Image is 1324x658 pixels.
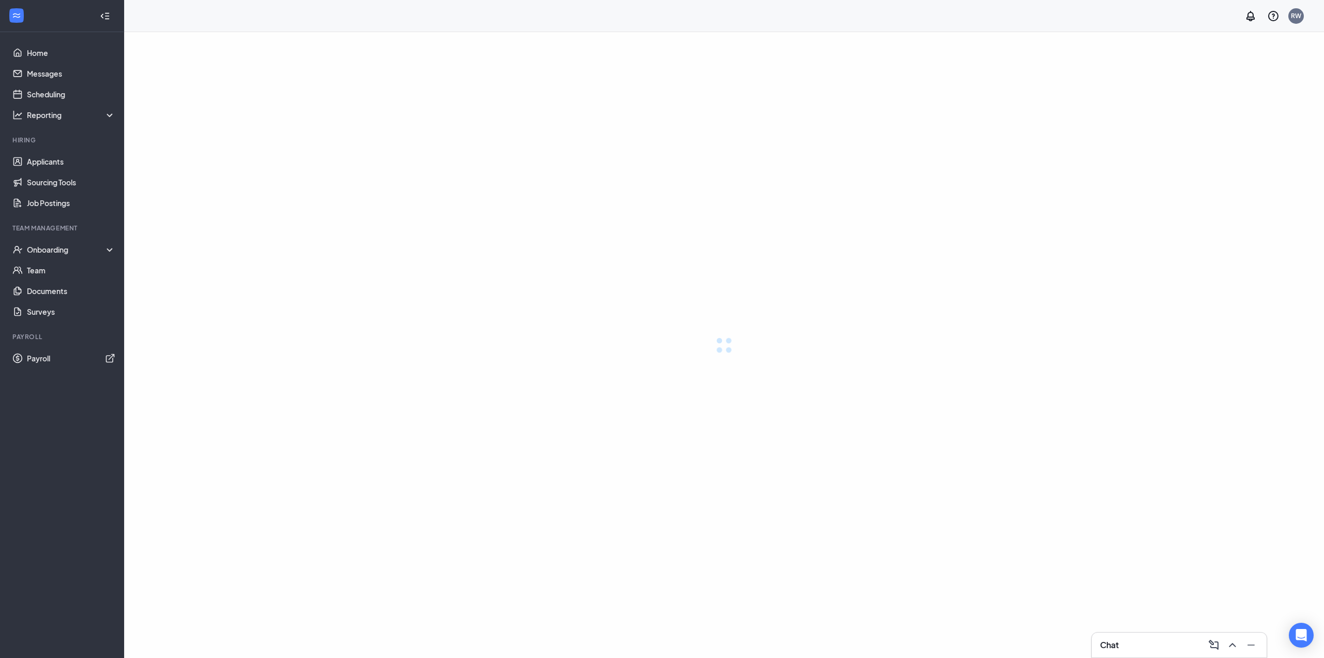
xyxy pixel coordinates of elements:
[1223,637,1240,653] button: ChevronUp
[27,110,116,120] div: Reporting
[11,10,22,21] svg: WorkstreamLogo
[1244,10,1257,22] svg: Notifications
[1208,639,1220,651] svg: ComposeMessage
[100,11,110,21] svg: Collapse
[27,244,116,255] div: Onboarding
[12,110,23,120] svg: Analysis
[1242,637,1258,653] button: Minimize
[1100,639,1119,651] h3: Chat
[12,224,113,232] div: Team Management
[27,301,115,322] a: Surveys
[1245,639,1257,651] svg: Minimize
[1267,10,1280,22] svg: QuestionInfo
[1291,11,1301,20] div: RW
[27,84,115,105] a: Scheduling
[27,193,115,213] a: Job Postings
[27,151,115,172] a: Applicants
[12,244,23,255] svg: UserCheck
[27,260,115,281] a: Team
[27,63,115,84] a: Messages
[12,136,113,144] div: Hiring
[1289,623,1314,648] div: Open Intercom Messenger
[1226,639,1239,651] svg: ChevronUp
[27,281,115,301] a: Documents
[12,332,113,341] div: Payroll
[27,42,115,63] a: Home
[27,172,115,193] a: Sourcing Tools
[27,348,115,369] a: PayrollExternalLink
[1205,637,1221,653] button: ComposeMessage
